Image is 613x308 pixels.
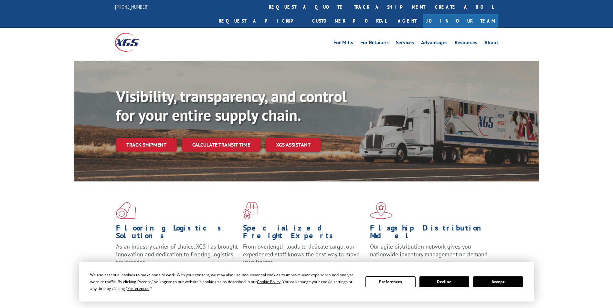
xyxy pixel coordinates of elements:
span: Preferences [127,286,149,291]
a: Customer Portal [307,14,391,28]
img: xgs-icon-focused-on-flooring-red [243,202,258,219]
a: Agent [391,14,423,28]
button: Decline [419,276,469,287]
h1: Flooring Logistics Solutions [116,224,238,243]
button: Accept [473,276,523,287]
span: As an industry carrier of choice, XGS has brought innovation and dedication to flooring logistics... [116,243,238,266]
a: About [484,40,498,47]
a: Services [396,40,414,47]
a: Join Our Team [423,14,498,28]
a: Calculate transit time [182,138,260,152]
a: XGS ASSISTANT [266,138,321,152]
img: xgs-icon-flagship-distribution-model-red [370,202,392,219]
b: Visibility, transparency, and control for your entire supply chain. [116,86,347,125]
h1: Flagship Distribution Model [370,224,492,243]
button: Preferences [365,276,415,287]
a: Advantages [421,40,448,47]
a: For Retailers [360,40,389,47]
span: Cookie Policy [257,279,280,284]
a: Resources [455,40,477,47]
a: Track shipment [116,138,177,151]
a: [PHONE_NUMBER] [115,4,149,10]
a: Request a pickup [214,14,307,28]
div: Cookie Consent Prompt [79,262,534,302]
p: From overlength loads to delicate cargo, our experienced staff knows the best way to move your fr... [243,243,365,272]
a: For Mills [333,40,353,47]
div: We use essential cookies to make our site work. With your consent, we may also use non-essential ... [90,272,358,292]
span: Our agile distribution network gives you nationwide inventory management on demand. [370,243,489,258]
img: xgs-icon-total-supply-chain-intelligence-red [116,202,136,219]
h1: Specialized Freight Experts [243,224,365,243]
